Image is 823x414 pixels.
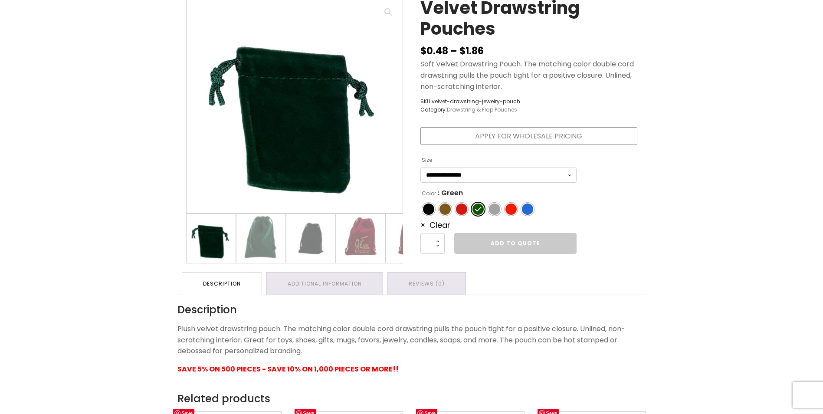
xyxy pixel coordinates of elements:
label: Size [422,153,432,167]
span: $ [459,44,466,58]
li: Brown [439,203,452,216]
span: SKU: [420,97,520,105]
a: Reviews (0) [388,273,466,295]
a: Clear options [420,220,450,230]
span: – [450,44,457,58]
a: Drawstring & Flap Pouches [447,106,517,113]
li: Red [505,203,518,216]
img: Small green velvet drawstring pouch. [187,214,236,263]
bdi: 0.48 [420,44,448,58]
p: Plush velvet drawstring pouch. The matching color double cord drawstring pulls the pouch tight fo... [177,323,646,357]
label: Color [422,187,436,200]
li: Green [472,203,485,216]
img: Medium size green velvet drawstring bag. [236,214,285,263]
a: View full-screen image gallery [380,4,396,20]
img: Medium size velvet burgundy drawstring pouch. [386,214,435,263]
p: Soft Velvet Drawstring Pouch. The matching color double cord drawstring pulls the pouch tight for... [420,59,637,92]
bdi: 1.86 [459,44,484,58]
span: SAVE 5% ON 500 PIECES - SAVE 10% ON 1,000 PIECES OR MORE!! [177,364,399,374]
li: Royal Blue [521,203,534,216]
a: Add to Quote [454,233,577,254]
h2: Description [177,304,646,316]
a: Description [182,273,262,295]
span: Category: [420,105,520,114]
li: Burgundy [455,203,468,216]
span: velvet-drawstring-jewelry-pouch [432,98,520,105]
input: Product quantity [420,233,445,254]
li: Black [422,203,435,216]
span: : Green [438,186,463,200]
h2: Related products [177,391,646,407]
img: Medium size velvet burgundy drawstring pouch with gold foil logo. [336,214,385,263]
span: $ [420,44,426,58]
img: Medium size black velvet jewelry pouch. [286,214,335,263]
ul: Color [420,201,577,217]
li: Grey [488,203,501,216]
a: Apply for Wholesale Pricing [420,127,637,145]
a: Additional information [267,273,383,295]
